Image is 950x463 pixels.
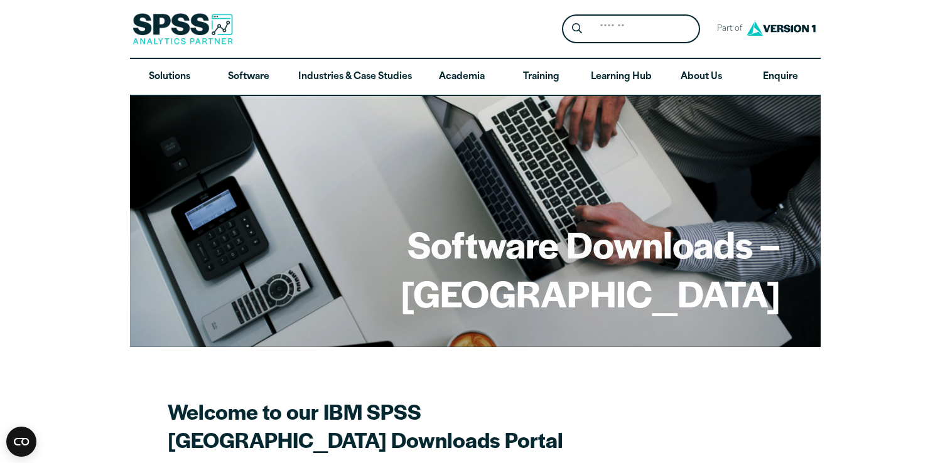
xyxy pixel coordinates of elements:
[422,59,501,95] a: Academia
[572,23,582,34] svg: Search magnifying glass icon
[168,397,607,454] h2: Welcome to our IBM SPSS [GEOGRAPHIC_DATA] Downloads Portal
[288,59,422,95] a: Industries & Case Studies
[741,59,820,95] a: Enquire
[501,59,580,95] a: Training
[6,427,36,457] button: Open CMP widget
[170,220,780,317] h1: Software Downloads – [GEOGRAPHIC_DATA]
[565,18,588,41] button: Search magnifying glass icon
[743,17,819,40] img: Version1 Logo
[562,14,700,44] form: Site Header Search Form
[662,59,741,95] a: About Us
[130,59,209,95] a: Solutions
[130,59,821,95] nav: Desktop version of site main menu
[209,59,288,95] a: Software
[132,13,233,45] img: SPSS Analytics Partner
[581,59,662,95] a: Learning Hub
[710,20,743,38] span: Part of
